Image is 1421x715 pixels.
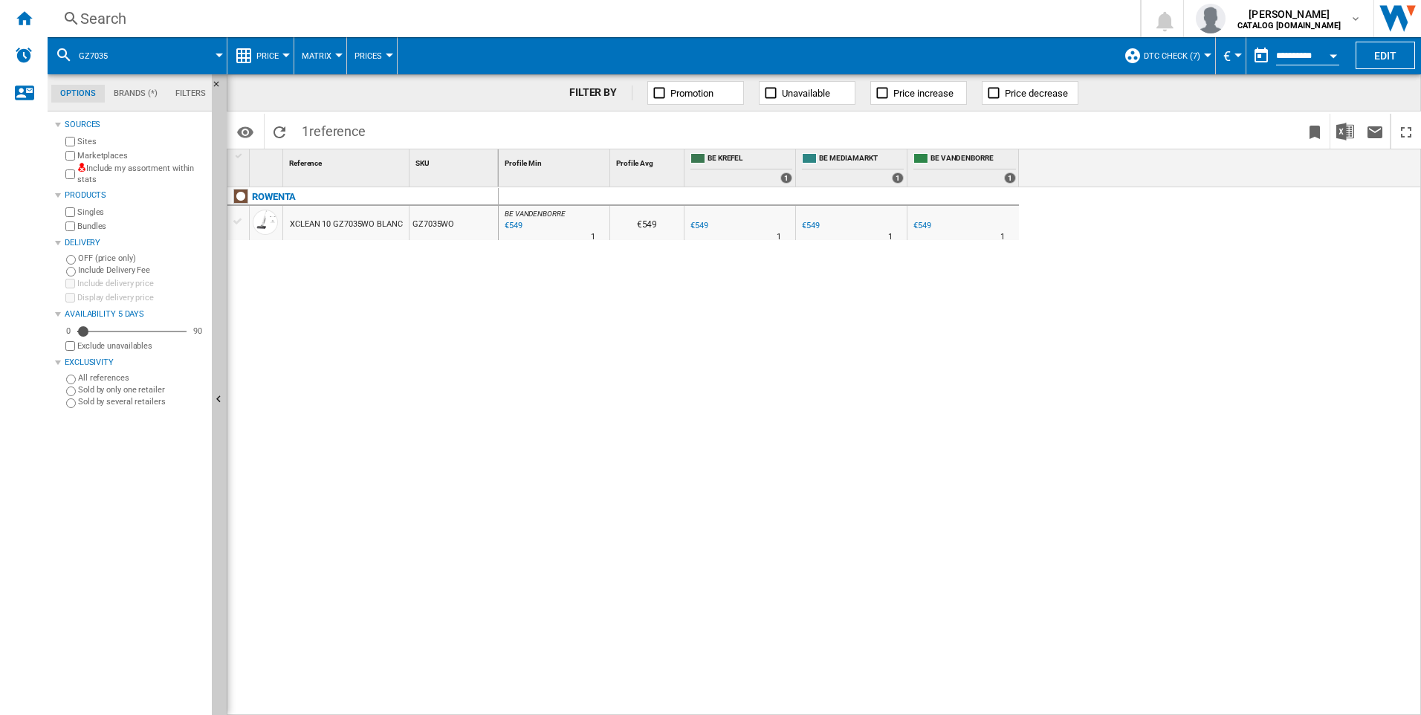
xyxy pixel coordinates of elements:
span: Matrix [302,51,331,61]
label: Sold by several retailers [78,396,206,407]
input: All references [66,375,76,384]
div: Search [80,8,1101,29]
div: Profile Min Sort None [502,149,609,172]
div: XCLEAN 10 GZ7035WO BLANC [290,207,403,242]
span: 1 [294,114,373,145]
label: Display delivery price [77,292,206,303]
button: Download in Excel [1330,114,1360,149]
button: Edit [1356,42,1415,69]
label: Include delivery price [77,278,206,289]
div: €549 [802,221,820,230]
md-tab-item: Options [51,85,105,103]
div: Price [235,37,286,74]
div: DTC check (7) [1124,37,1208,74]
div: Delivery Time : 1 day [1000,230,1005,245]
div: Products [65,190,206,201]
button: GZ7035 [79,37,123,74]
div: Delivery Time : 1 day [888,230,893,245]
label: Include my assortment within stats [77,163,206,186]
span: BE VANDENBORRE [505,210,566,218]
div: 1 offers sold by BE KREFEL [780,172,792,184]
div: Sources [65,119,206,131]
div: 1 offers sold by BE MEDIAMARKT [892,172,904,184]
label: All references [78,372,206,384]
button: DTC check (7) [1144,37,1208,74]
div: FILTER BY [569,85,632,100]
div: SKU Sort None [412,149,498,172]
input: Bundles [65,221,75,231]
div: €549 [688,219,708,233]
button: Promotion [647,81,744,105]
input: Display delivery price [65,341,75,351]
input: Include Delivery Fee [66,267,76,276]
label: Singles [77,207,206,218]
button: Price increase [870,81,967,105]
span: Price [256,51,279,61]
span: Profile Avg [616,159,653,167]
input: Sold by several retailers [66,398,76,408]
span: GZ7035 [79,51,108,61]
div: Availability 5 Days [65,308,206,320]
button: Reload [265,114,294,149]
button: Open calendar [1320,40,1347,67]
label: OFF (price only) [78,253,206,264]
button: Matrix [302,37,339,74]
label: Exclude unavailables [77,340,206,352]
div: €549 [690,221,708,230]
input: Include delivery price [65,279,75,288]
div: Exclusivity [65,357,206,369]
span: SKU [415,159,430,167]
div: Sort None [412,149,498,172]
label: Sites [77,136,206,147]
div: €549 [800,219,820,233]
button: Hide [212,74,230,101]
input: Display delivery price [65,293,75,302]
button: Send this report by email [1360,114,1390,149]
label: Marketplaces [77,150,206,161]
div: Delivery Time : 1 day [591,230,595,245]
div: Sort None [286,149,409,172]
span: Profile Min [505,159,542,167]
div: Profile Avg Sort None [613,149,684,172]
input: Sold by only one retailer [66,386,76,396]
input: Singles [65,207,75,217]
md-slider: Availability [77,324,187,339]
img: mysite-not-bg-18x18.png [77,163,86,172]
span: Unavailable [782,88,830,99]
input: Sites [65,137,75,146]
button: Prices [355,37,389,74]
div: GZ7035 [55,37,219,74]
input: Marketplaces [65,151,75,161]
md-tab-item: Filters [166,85,215,103]
div: €549 [911,219,931,233]
div: 1 offers sold by BE VANDENBORRE [1004,172,1016,184]
label: Bundles [77,221,206,232]
span: Reference [289,159,322,167]
div: BE KREFEL 1 offers sold by BE KREFEL [687,149,795,187]
div: 0 [62,326,74,337]
div: Sort None [253,149,282,172]
div: Reference Sort None [286,149,409,172]
div: €549 [913,221,931,230]
input: OFF (price only) [66,255,76,265]
div: 90 [190,326,206,337]
md-menu: Currency [1216,37,1246,74]
button: md-calendar [1246,41,1276,71]
div: Sort None [613,149,684,172]
span: DTC check (7) [1144,51,1200,61]
div: Click to filter on that brand [252,188,296,206]
button: Options [230,118,260,145]
span: Price decrease [1005,88,1068,99]
label: Sold by only one retailer [78,384,206,395]
img: excel-24x24.png [1336,123,1354,140]
span: € [1223,48,1231,64]
button: Price [256,37,286,74]
span: BE MEDIAMARKT [819,153,904,166]
img: alerts-logo.svg [15,46,33,64]
button: Unavailable [759,81,855,105]
button: € [1223,37,1238,74]
span: BE VANDENBORRE [930,153,1016,166]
